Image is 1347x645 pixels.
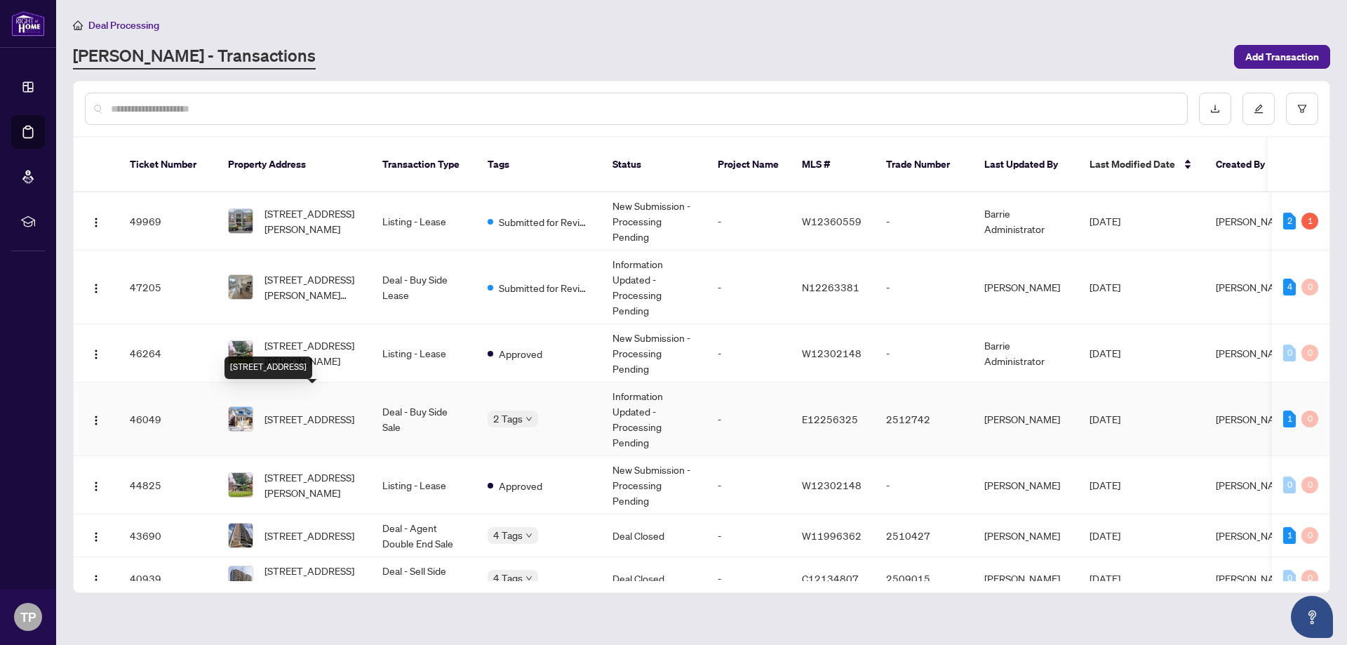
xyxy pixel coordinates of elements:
span: [PERSON_NAME] [1216,215,1292,227]
td: Listing - Lease [371,192,476,251]
img: Logo [91,481,102,492]
span: down [525,575,532,582]
span: [DATE] [1090,479,1120,491]
td: [PERSON_NAME] [973,557,1078,600]
td: 46049 [119,383,217,456]
span: C12134807 [802,572,859,585]
span: Submitted for Review [499,280,590,295]
td: - [875,192,973,251]
th: Created By [1205,138,1289,192]
span: [STREET_ADDRESS][PERSON_NAME] [264,563,360,594]
td: New Submission - Processing Pending [601,192,706,251]
img: Logo [91,415,102,426]
span: 2 Tags [493,411,523,427]
td: Deal Closed [601,557,706,600]
td: Barrie Administrator [973,192,1078,251]
td: [PERSON_NAME] [973,251,1078,324]
td: Information Updated - Processing Pending [601,251,706,324]
div: 0 [1301,411,1318,427]
td: [PERSON_NAME] [973,456,1078,514]
img: thumbnail-img [229,407,253,431]
td: - [706,456,791,514]
td: - [875,251,973,324]
span: [STREET_ADDRESS] [264,411,354,427]
button: Logo [85,567,107,590]
span: edit [1254,104,1264,114]
span: Last Modified Date [1090,157,1175,172]
span: Approved [499,478,542,493]
span: [DATE] [1090,215,1120,227]
div: 0 [1301,527,1318,544]
span: [DATE] [1090,529,1120,542]
img: thumbnail-img [229,275,253,299]
button: Logo [85,474,107,496]
td: - [706,251,791,324]
th: Last Modified Date [1078,138,1205,192]
span: [DATE] [1090,572,1120,585]
span: [STREET_ADDRESS][PERSON_NAME] [264,470,360,500]
td: - [875,324,973,383]
span: down [525,415,532,423]
td: Deal Closed [601,514,706,557]
button: download [1199,93,1231,125]
th: Trade Number [875,138,973,192]
div: 0 [1301,477,1318,493]
td: - [875,456,973,514]
span: [DATE] [1090,413,1120,425]
img: Logo [91,217,102,228]
td: Deal - Buy Side Sale [371,383,476,456]
span: [PERSON_NAME] [1216,529,1292,542]
span: W12302148 [802,347,862,359]
img: logo [11,11,45,36]
div: 0 [1301,345,1318,361]
span: download [1210,104,1220,114]
div: [STREET_ADDRESS] [224,357,312,379]
button: edit [1242,93,1275,125]
td: 46264 [119,324,217,383]
td: 49969 [119,192,217,251]
td: Listing - Lease [371,456,476,514]
th: Transaction Type [371,138,476,192]
td: Deal - Agent Double End Sale [371,514,476,557]
button: Add Transaction [1234,45,1330,69]
div: 1 [1301,213,1318,230]
th: Last Updated By [973,138,1078,192]
span: Deal Processing [88,19,159,32]
span: filter [1297,104,1307,114]
td: - [706,557,791,600]
button: Logo [85,524,107,547]
span: [STREET_ADDRESS][PERSON_NAME] [264,338,360,368]
span: [PERSON_NAME] [1216,479,1292,491]
th: Tags [476,138,601,192]
span: Add Transaction [1245,46,1319,68]
th: Ticket Number [119,138,217,192]
th: MLS # [791,138,875,192]
img: Logo [91,283,102,294]
button: Logo [85,276,107,298]
td: 2512742 [875,383,973,456]
td: Deal - Buy Side Lease [371,251,476,324]
td: Information Updated - Processing Pending [601,383,706,456]
td: [PERSON_NAME] [973,383,1078,456]
button: filter [1286,93,1318,125]
button: Logo [85,342,107,364]
span: W11996362 [802,529,862,542]
td: New Submission - Processing Pending [601,324,706,383]
span: E12256325 [802,413,858,425]
span: [PERSON_NAME] [1216,281,1292,293]
div: 0 [1301,279,1318,295]
img: thumbnail-img [229,524,253,547]
img: Logo [91,531,102,543]
div: 1 [1283,411,1296,427]
span: [STREET_ADDRESS][PERSON_NAME] [264,206,360,237]
img: thumbnail-img [229,473,253,497]
div: 1 [1283,527,1296,544]
img: thumbnail-img [229,341,253,365]
span: home [73,20,83,30]
span: N12263381 [802,281,859,293]
span: TP [20,607,36,627]
img: Logo [91,349,102,360]
td: 44825 [119,456,217,514]
td: [PERSON_NAME] [973,514,1078,557]
button: Open asap [1291,596,1333,638]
